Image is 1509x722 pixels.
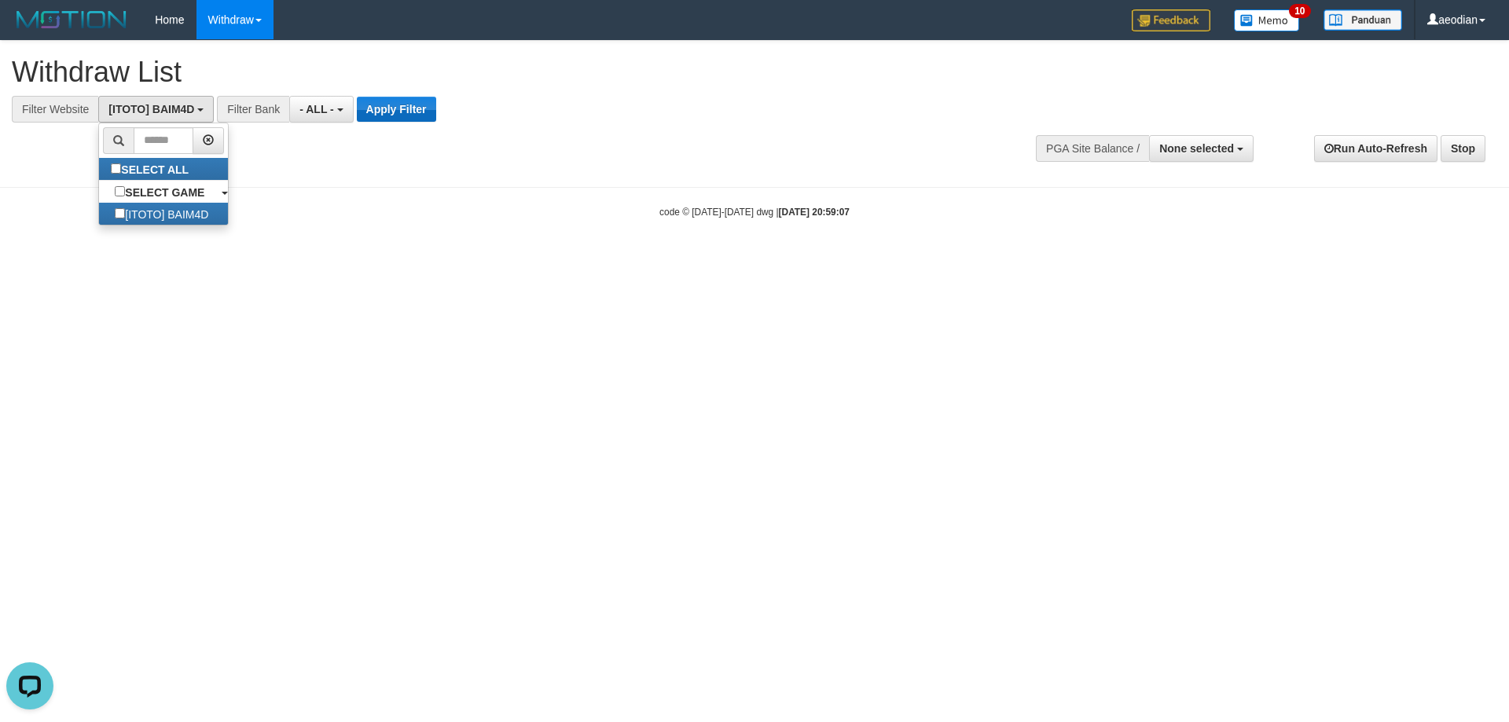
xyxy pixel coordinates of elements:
img: panduan.png [1324,9,1402,31]
button: Apply Filter [357,97,436,122]
img: Button%20Memo.svg [1234,9,1300,31]
a: Run Auto-Refresh [1314,135,1437,162]
span: None selected [1159,142,1234,155]
img: MOTION_logo.png [12,8,131,31]
button: [ITOTO] BAIM4D [98,96,214,123]
b: SELECT GAME [125,186,204,199]
a: SELECT GAME [99,181,228,203]
button: None selected [1149,135,1254,162]
h1: Withdraw List [12,57,990,88]
label: SELECT ALL [99,158,204,180]
span: [ITOTO] BAIM4D [108,103,194,115]
label: [ITOTO] BAIM4D [99,203,224,225]
button: Open LiveChat chat widget [6,6,53,53]
strong: [DATE] 20:59:07 [779,207,850,218]
input: SELECT GAME [115,186,125,196]
input: [ITOTO] BAIM4D [115,208,125,218]
div: PGA Site Balance / [1036,135,1149,162]
div: Filter Bank [217,96,289,123]
img: Feedback.jpg [1132,9,1210,31]
span: - ALL - [299,103,334,115]
input: SELECT ALL [111,163,121,174]
small: code © [DATE]-[DATE] dwg | [659,207,850,218]
span: 10 [1289,4,1310,18]
a: Stop [1441,135,1485,162]
button: - ALL - [289,96,353,123]
div: Filter Website [12,96,98,123]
